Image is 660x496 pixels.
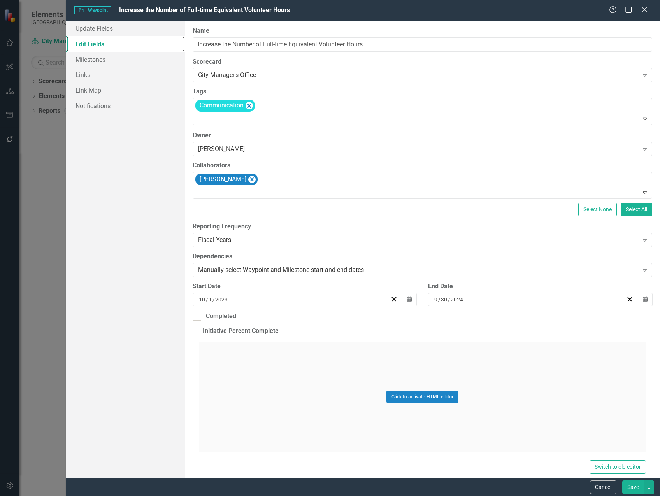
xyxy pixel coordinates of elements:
div: [PERSON_NAME] [198,144,639,153]
label: Name [193,26,652,35]
div: End Date [428,282,652,291]
label: Dependencies [193,252,652,261]
a: Links [66,67,185,82]
div: Remove Sarah Evins [248,176,256,183]
button: Select None [578,203,617,216]
a: Update Fields [66,21,185,36]
span: Communication [200,102,244,109]
legend: Initiative Percent Complete [199,327,283,336]
button: Select All [621,203,652,216]
label: Reporting Frequency [193,222,652,231]
label: Scorecard [193,58,652,67]
div: City Manager's Office [198,71,639,80]
span: / [448,296,450,303]
a: Edit Fields [66,36,185,52]
span: / [438,296,441,303]
div: [PERSON_NAME] [197,174,247,185]
button: Save [622,480,644,494]
div: Start Date [193,282,417,291]
div: Manually select Waypoint and Milestone start and end dates [198,266,639,275]
div: Completed [206,312,236,321]
label: Owner [193,131,652,140]
a: Link Map [66,82,185,98]
span: Increase the Number of Full-time Equivalent Volunteer Hours [119,6,290,14]
input: Waypoint Name [193,37,652,52]
button: Switch to old editor [590,460,646,474]
span: Waypoint [74,6,111,14]
div: Remove [object Object] [246,102,253,109]
span: / [206,296,208,303]
button: Cancel [590,480,616,494]
label: Collaborators [193,161,652,170]
span: / [212,296,215,303]
button: Click to activate HTML editor [386,391,458,403]
a: Notifications [66,98,185,114]
div: Fiscal Years [198,236,639,245]
a: Milestones [66,52,185,67]
label: Tags [193,87,652,96]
